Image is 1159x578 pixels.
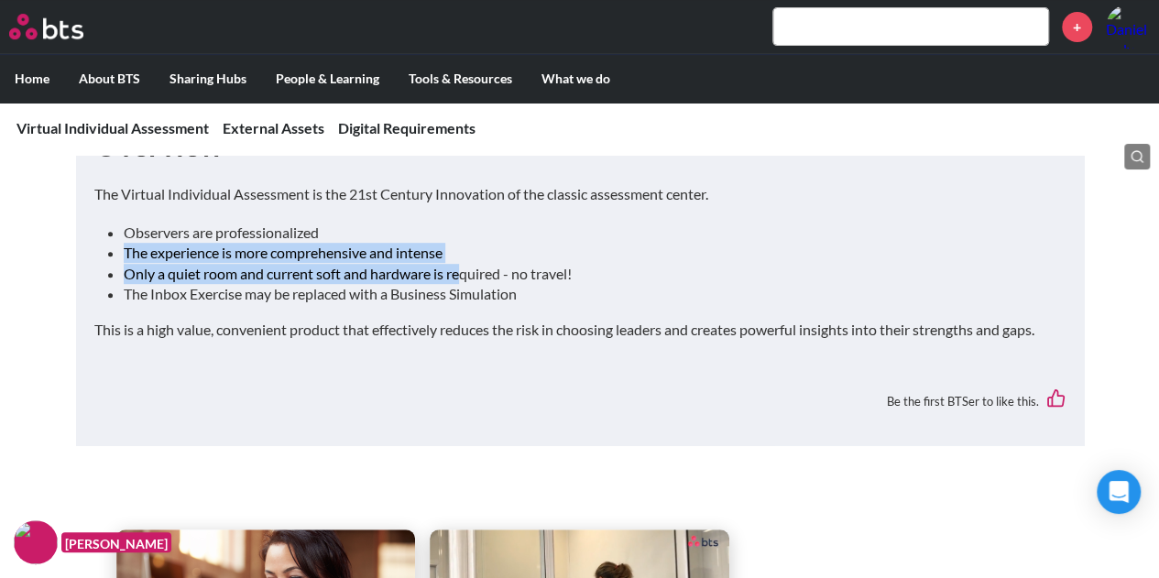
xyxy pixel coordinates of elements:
[1062,12,1092,42] a: +
[155,55,261,103] label: Sharing Hubs
[94,376,1066,426] div: Be the first BTSer to like this.
[124,284,1051,304] li: The Inbox Exercise may be replaced with a Business Simulation
[1097,470,1141,514] div: Open Intercom Messenger
[394,55,527,103] label: Tools & Resources
[1106,5,1150,49] a: Profile
[124,264,1051,284] li: Only a quiet room and current soft and hardware is required - no travel!
[1106,5,1150,49] img: Daniel Calvo
[527,55,625,103] label: What we do
[64,55,155,103] label: About BTS
[338,119,476,136] a: Digital Requirements
[124,223,1051,243] li: Observers are professionalized
[261,55,394,103] label: People & Learning
[124,243,1051,263] li: The experience is more comprehensive and intense
[16,119,209,136] a: Virtual Individual Assessment
[9,14,83,39] img: BTS Logo
[14,520,58,564] img: F
[61,532,171,553] figcaption: [PERSON_NAME]
[223,119,324,136] a: External Assets
[94,320,1066,340] p: This is a high value, convenient product that effectively reduces the risk in choosing leaders an...
[9,14,117,39] a: Go home
[94,184,1066,204] p: The Virtual Individual Assessment is the 21st Century Innovation of the classic assessment center.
